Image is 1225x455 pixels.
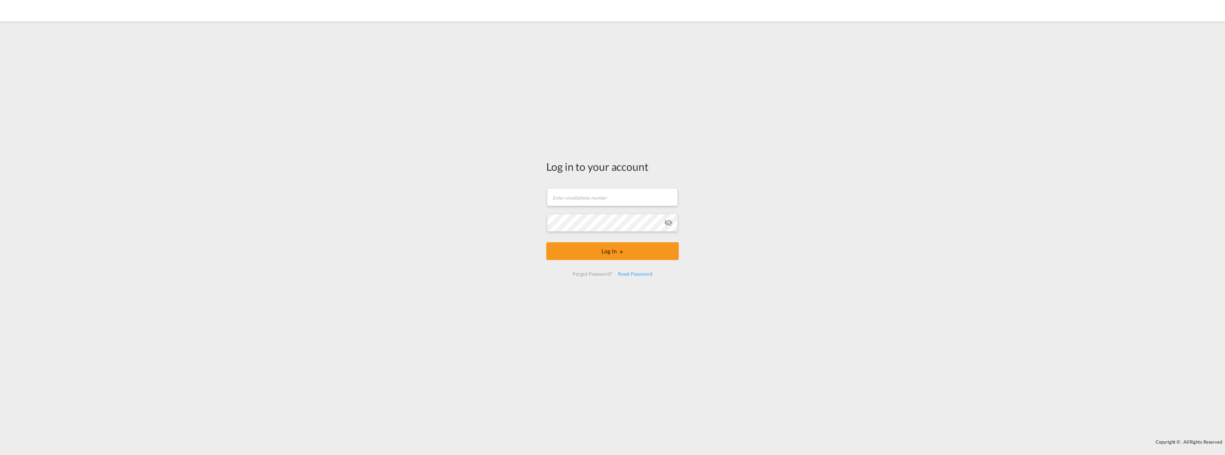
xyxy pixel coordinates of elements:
[570,268,615,280] div: Forgot Password?
[546,159,679,174] div: Log in to your account
[664,218,673,227] md-icon: icon-eye-off
[615,268,655,280] div: Reset Password
[547,188,678,206] input: Enter email/phone number
[546,242,679,260] button: LOGIN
